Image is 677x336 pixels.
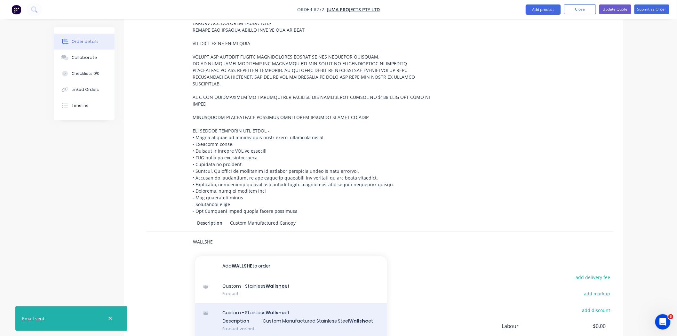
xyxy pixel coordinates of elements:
[526,4,561,15] button: Add product
[572,273,614,282] button: add delivery fee
[54,82,115,98] button: Linked Orders
[579,306,614,315] button: add discount
[193,236,321,249] input: Start typing to add a product...
[54,66,115,82] button: Checklists 0/0
[668,314,673,319] span: 3
[581,290,614,298] button: add markup
[22,315,44,322] div: Email sent
[227,219,298,228] div: Custom Manufactured Canopy
[297,7,327,13] span: Order #272 -
[72,39,99,44] div: Order details
[327,7,380,13] a: JUMA PROJECTS PTY LTD
[54,98,115,114] button: Timeline
[72,71,100,76] div: Checklists 0/0
[54,34,115,50] button: Order details
[54,50,115,66] button: Collaborate
[72,87,99,92] div: Linked Orders
[72,103,89,108] div: Timeline
[502,323,559,330] span: Labour
[195,256,387,277] button: AddWALLSHEto order
[12,5,21,14] img: Factory
[655,314,671,330] iframe: Intercom live chat
[634,4,669,14] button: Submit as Order
[599,4,631,14] button: Update Quote
[72,55,97,60] div: Collaborate
[195,219,225,228] div: Description
[564,4,596,14] button: Close
[559,323,606,330] span: $0.00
